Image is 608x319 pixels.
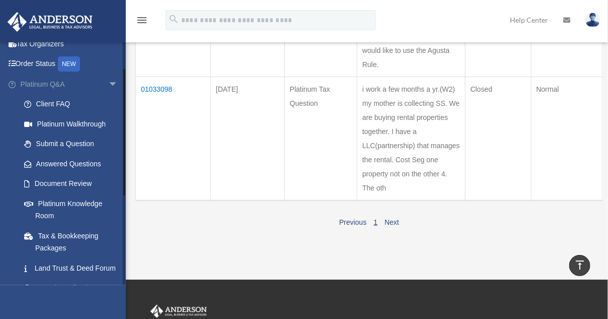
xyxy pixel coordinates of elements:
a: Tax Organizers [7,34,133,54]
i: vertical_align_top [574,259,586,271]
td: 01033098 [136,77,211,201]
td: Platinum LLC Question [284,10,357,77]
td: Normal [531,10,602,77]
a: menu [136,18,148,26]
td: Closed [465,77,531,201]
i: menu [136,14,148,26]
span: arrow_drop_down [108,74,128,95]
a: Next [385,218,399,226]
a: Submit a Question [14,134,133,154]
a: Platinum Knowledge Room [14,194,133,226]
a: Previous [339,218,366,226]
div: NEW [58,56,80,72]
td: 01047068 [136,10,211,77]
img: Anderson Advisors Platinum Portal [148,305,209,318]
td: Normal [531,77,602,201]
td: Platinum Tax Question [284,77,357,201]
a: Platinum Walkthrough [14,114,133,134]
a: Client FAQ [14,94,133,114]
td: [DATE] [210,77,284,201]
td: [DATE] [210,10,284,77]
td: How can i change my llc from a Partnership to a c corp. We would like to use the Agusta Rule. [357,10,465,77]
a: Portal Feedback [14,278,133,298]
a: Document Review [14,174,133,194]
img: Anderson Advisors Platinum Portal [5,12,96,32]
a: Tax & Bookkeeping Packages [14,226,133,258]
td: i work a few months a yr.(W2) my mother is collecting SS. We are buying rental properties togethe... [357,77,465,201]
a: Land Trust & Deed Forum [14,258,133,278]
a: Order StatusNEW [7,54,133,75]
img: User Pic [585,13,600,27]
i: search [168,14,179,25]
td: Closed [465,10,531,77]
a: vertical_align_top [569,255,590,276]
a: Platinum Q&Aarrow_drop_down [7,74,133,94]
a: 1 [373,218,377,226]
a: Answered Questions [14,154,128,174]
